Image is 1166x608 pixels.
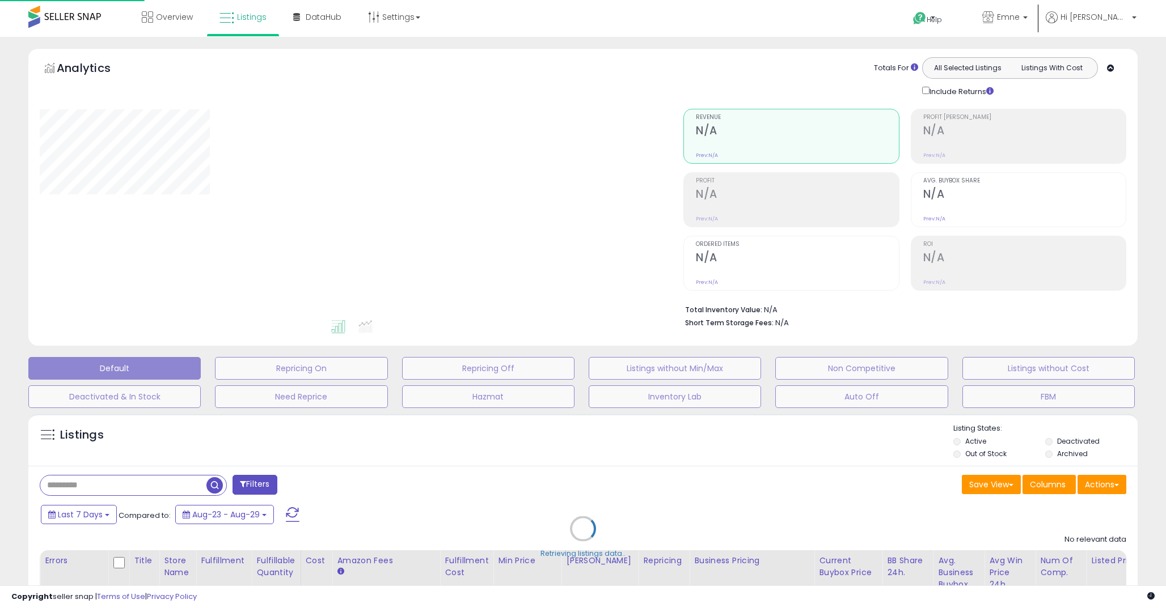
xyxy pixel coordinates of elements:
[923,152,945,159] small: Prev: N/A
[696,178,898,184] span: Profit
[1009,61,1094,75] button: Listings With Cost
[775,357,948,380] button: Non Competitive
[696,114,898,121] span: Revenue
[696,215,718,222] small: Prev: N/A
[696,251,898,266] h2: N/A
[904,3,964,37] a: Help
[11,592,197,602] div: seller snap | |
[923,188,1126,203] h2: N/A
[589,357,761,380] button: Listings without Min/Max
[927,15,942,24] span: Help
[237,11,267,23] span: Listings
[775,385,948,408] button: Auto Off
[874,63,918,74] div: Totals For
[696,124,898,139] h2: N/A
[685,318,774,328] b: Short Term Storage Fees:
[306,11,341,23] span: DataHub
[215,357,387,380] button: Repricing On
[685,305,762,314] b: Total Inventory Value:
[11,591,53,602] strong: Copyright
[912,11,927,25] i: Get Help
[962,385,1135,408] button: FBM
[402,385,574,408] button: Hazmat
[775,317,789,328] span: N/A
[997,11,1020,23] span: Emne
[923,114,1126,121] span: Profit [PERSON_NAME]
[156,11,193,23] span: Overview
[696,188,898,203] h2: N/A
[923,279,945,286] small: Prev: N/A
[1061,11,1129,23] span: Hi [PERSON_NAME]
[696,241,898,248] span: Ordered Items
[923,215,945,222] small: Prev: N/A
[696,152,718,159] small: Prev: N/A
[962,357,1135,380] button: Listings without Cost
[923,251,1126,266] h2: N/A
[923,241,1126,248] span: ROI
[402,357,574,380] button: Repricing Off
[28,357,201,380] button: Default
[215,385,387,408] button: Need Reprice
[923,178,1126,184] span: Avg. Buybox Share
[540,549,626,559] div: Retrieving listings data..
[923,124,1126,139] h2: N/A
[28,385,201,408] button: Deactivated & In Stock
[914,84,1007,97] div: Include Returns
[57,60,133,79] h5: Analytics
[589,385,761,408] button: Inventory Lab
[696,279,718,286] small: Prev: N/A
[1046,11,1137,37] a: Hi [PERSON_NAME]
[685,302,1118,316] li: N/A
[926,61,1010,75] button: All Selected Listings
